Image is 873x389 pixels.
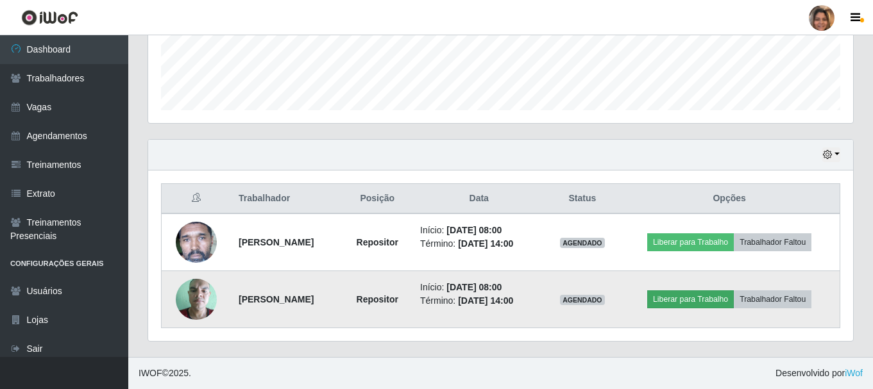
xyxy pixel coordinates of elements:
button: Trabalhador Faltou [734,290,811,308]
img: 1736341148646.jpeg [176,272,217,326]
a: iWof [845,368,863,378]
strong: [PERSON_NAME] [239,294,314,304]
th: Data [412,184,545,214]
time: [DATE] 14:00 [458,238,513,249]
th: Opções [619,184,840,214]
button: Liberar para Trabalho [647,233,734,251]
li: Início: [420,281,538,294]
li: Início: [420,224,538,237]
time: [DATE] 08:00 [446,282,502,292]
th: Status [545,184,619,214]
th: Trabalhador [231,184,342,214]
li: Término: [420,237,538,251]
button: Trabalhador Faltou [734,233,811,251]
span: AGENDADO [560,238,605,248]
span: Desenvolvido por [776,367,863,380]
img: CoreUI Logo [21,10,78,26]
time: [DATE] 08:00 [446,225,502,235]
span: © 2025 . [139,367,191,380]
li: Término: [420,294,538,308]
button: Liberar para Trabalho [647,290,734,308]
span: IWOF [139,368,162,378]
img: 1672757471679.jpeg [176,200,217,285]
strong: Repositor [357,294,398,304]
time: [DATE] 14:00 [458,295,513,306]
span: AGENDADO [560,295,605,305]
th: Posição [342,184,412,214]
strong: [PERSON_NAME] [239,237,314,247]
strong: Repositor [357,237,398,247]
